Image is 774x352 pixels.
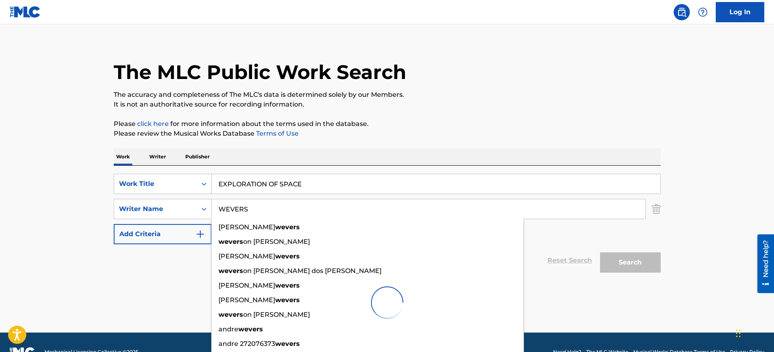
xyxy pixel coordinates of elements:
[275,223,300,231] strong: wevers
[238,325,263,333] strong: wevers
[716,2,764,22] a: Log In
[218,252,275,260] span: [PERSON_NAME]
[275,252,300,260] strong: wevers
[114,100,661,109] p: It is not an authoritative source for recording information.
[9,6,20,43] div: Need help?
[114,119,661,129] p: Please for more information about the terms used in the database.
[275,340,300,348] strong: wevers
[119,204,192,214] div: Writer Name
[147,148,168,165] p: Writer
[195,229,205,239] img: 9d2ae6d4665cec9f34b9.svg
[137,120,169,128] a: click here
[677,7,687,17] img: search
[243,238,310,245] span: on [PERSON_NAME]
[365,281,409,324] img: preloader
[114,90,661,100] p: The accuracy and completeness of The MLC's data is determined solely by our Members.
[751,235,774,293] iframe: Resource Center
[674,4,690,20] a: Public Search
[114,129,661,139] p: Please review the Musical Works Database
[218,325,238,333] span: andre
[218,340,275,348] span: andre 272076373
[734,313,774,352] iframe: Chat Widget
[114,174,661,277] form: Search Form
[218,238,243,245] strong: wevers
[652,199,661,219] img: Delete Criterion
[114,60,406,84] h1: The MLC Public Work Search
[695,4,711,20] div: Help
[218,267,243,275] strong: wevers
[10,6,41,18] img: MLC Logo
[243,267,382,275] span: on [PERSON_NAME] dos [PERSON_NAME]
[114,224,212,244] button: Add Criteria
[183,148,212,165] p: Publisher
[119,179,192,189] div: Work Title
[736,321,741,346] div: Drag
[254,130,299,137] a: Terms of Use
[218,223,275,231] span: [PERSON_NAME]
[114,148,132,165] p: Work
[698,7,708,17] img: help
